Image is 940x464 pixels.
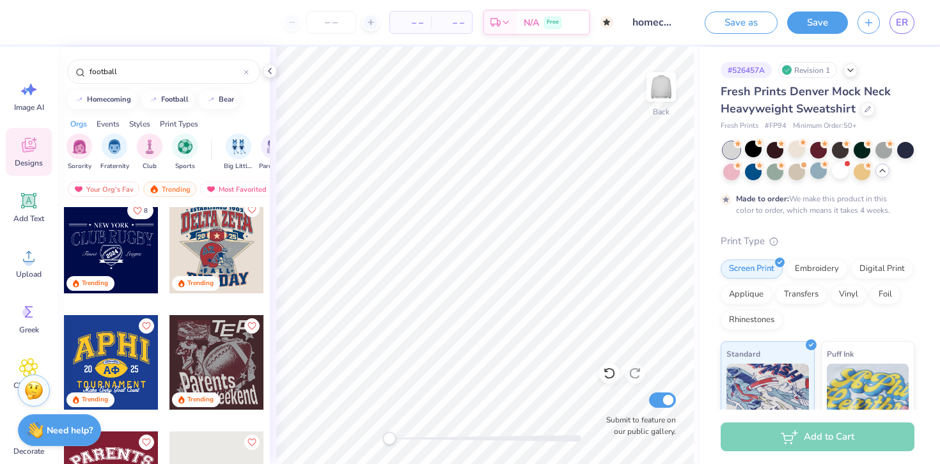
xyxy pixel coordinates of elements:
div: Trending [143,182,196,197]
div: Applique [721,285,772,304]
span: Clipart & logos [8,380,50,401]
button: filter button [137,134,162,171]
div: Styles [129,118,150,130]
div: Back [653,106,670,118]
div: filter for Club [137,134,162,171]
div: Revision 1 [778,62,837,78]
img: Puff Ink [827,364,909,428]
div: Rhinestones [721,311,783,330]
label: Submit to feature on our public gallery. [599,414,676,437]
img: most_fav.gif [206,185,216,194]
span: ER [896,15,908,30]
div: Events [97,118,120,130]
button: Like [127,202,153,219]
div: football [161,96,189,103]
div: Foil [870,285,900,304]
span: Club [143,162,157,171]
img: trend_line.gif [206,96,216,104]
button: filter button [172,134,198,171]
img: Back [648,74,674,100]
span: Puff Ink [827,347,854,360]
div: Your Org's Fav [68,182,139,197]
img: Big Little Reveal Image [231,139,246,154]
span: N/A [524,16,539,29]
img: Parent's Weekend Image [267,139,281,154]
span: Designs [15,158,43,168]
a: ER [889,12,914,34]
img: Sports Image [178,139,192,154]
strong: Need help? [47,424,93,437]
span: Parent's Weekend [259,162,288,171]
button: filter button [100,134,129,171]
button: Like [139,318,154,334]
img: Club Image [143,139,157,154]
strong: Made to order: [736,194,789,204]
div: Orgs [70,118,87,130]
button: filter button [259,134,288,171]
span: Fresh Prints Denver Mock Neck Heavyweight Sweatshirt [721,84,891,116]
span: – – [398,16,423,29]
input: Untitled Design [623,10,685,35]
span: Big Little Reveal [224,162,253,171]
div: Most Favorited [200,182,272,197]
button: Save as [705,12,778,34]
img: Standard [726,364,809,428]
span: Decorate [13,446,44,456]
div: Print Type [721,234,914,249]
span: Free [547,18,559,27]
span: Standard [726,347,760,360]
div: Print Types [160,118,198,130]
div: homecoming [87,96,131,103]
img: Sorority Image [72,139,87,154]
button: Like [244,318,260,334]
button: homecoming [67,90,137,109]
img: most_fav.gif [74,185,84,194]
div: Transfers [776,285,827,304]
div: bear [219,96,234,103]
div: Accessibility label [383,432,396,445]
div: # 526457A [721,62,772,78]
span: Sports [175,162,195,171]
input: Try "Alpha" [88,65,244,78]
div: We make this product in this color to order, which means it takes 4 weeks. [736,193,893,216]
img: trend_line.gif [148,96,159,104]
span: Image AI [14,102,44,112]
span: Add Text [13,213,44,224]
span: Greek [19,325,39,335]
input: – – [306,11,356,34]
div: filter for Sports [172,134,198,171]
div: filter for Fraternity [100,134,129,171]
button: Like [244,435,260,450]
div: Vinyl [831,285,866,304]
button: bear [199,90,240,109]
span: Fresh Prints [721,121,758,132]
button: Like [139,435,154,450]
div: Embroidery [787,259,847,279]
button: filter button [67,134,92,171]
div: Trending [187,395,214,405]
button: filter button [224,134,253,171]
div: Trending [82,395,108,405]
div: Screen Print [721,259,783,279]
span: 8 [144,208,148,214]
img: trending.gif [149,185,159,194]
div: filter for Parent's Weekend [259,134,288,171]
span: # FP94 [765,121,787,132]
button: Save [787,12,848,34]
img: Fraternity Image [107,139,121,154]
span: Upload [16,269,42,279]
button: football [141,90,194,109]
div: Trending [82,279,108,288]
span: Fraternity [100,162,129,171]
span: Sorority [68,162,91,171]
div: filter for Sorority [67,134,92,171]
span: – – [439,16,464,29]
div: Trending [187,279,214,288]
div: filter for Big Little Reveal [224,134,253,171]
img: trend_line.gif [74,96,84,104]
button: Like [244,202,260,217]
div: Digital Print [851,259,913,279]
span: Minimum Order: 50 + [793,121,857,132]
